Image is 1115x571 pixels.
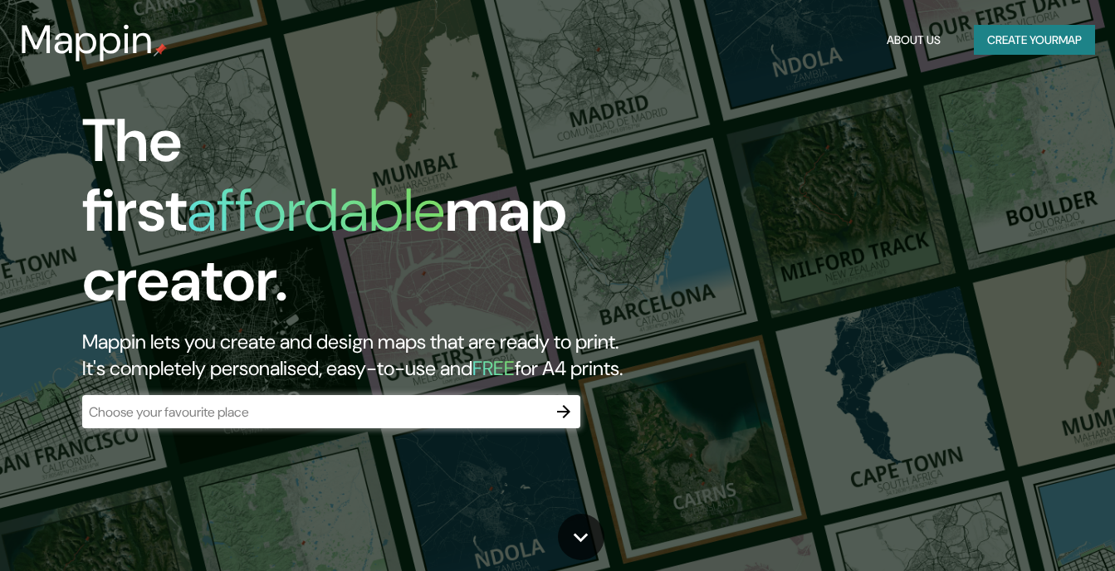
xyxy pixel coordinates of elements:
h1: affordable [187,172,445,249]
input: Choose your favourite place [82,403,547,422]
button: About Us [880,25,947,56]
iframe: Help widget launcher [967,506,1097,553]
h3: Mappin [20,17,154,63]
img: mappin-pin [154,43,167,56]
h2: Mappin lets you create and design maps that are ready to print. It's completely personalised, eas... [82,329,640,382]
h5: FREE [472,355,515,381]
button: Create yourmap [974,25,1095,56]
h1: The first map creator. [82,106,640,329]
